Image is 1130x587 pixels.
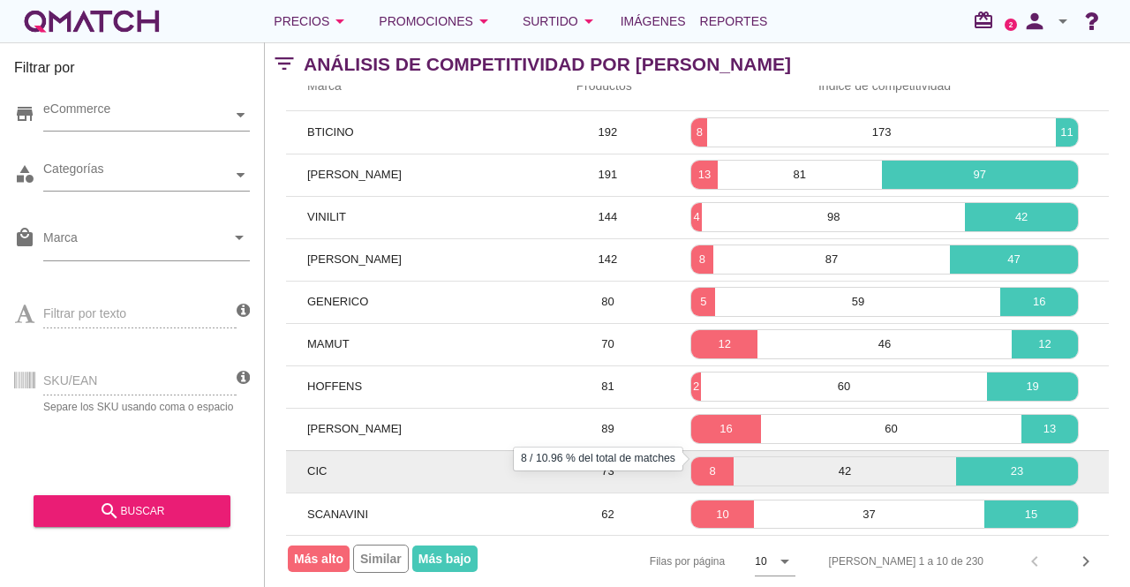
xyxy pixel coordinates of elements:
i: person [1017,9,1052,34]
p: 37 [754,506,984,523]
td: 70 [555,323,660,365]
button: Promociones [365,4,508,39]
td: 142 [555,238,660,281]
button: Surtido [508,4,614,39]
td: 80 [555,281,660,323]
a: 2 [1005,19,1017,31]
i: arrow_drop_down [473,11,494,32]
td: 62 [555,493,660,535]
p: 19 [987,378,1078,395]
td: 144 [555,196,660,238]
p: 60 [701,378,987,395]
p: 4 [691,208,702,226]
p: 23 [956,463,1078,480]
span: Imágenes [621,11,686,32]
div: Promociones [379,11,494,32]
p: 46 [757,335,1012,353]
p: 12 [1012,335,1078,353]
span: Reportes [700,11,768,32]
p: 12 [691,335,757,353]
i: search [99,500,120,522]
i: store [14,103,35,124]
i: arrow_drop_down [578,11,599,32]
span: VINILIT [307,210,346,223]
button: Precios [260,4,365,39]
p: 8 [691,124,707,141]
p: 5 [691,293,715,311]
p: 16 [691,420,761,438]
span: [PERSON_NAME] [307,168,402,181]
td: 89 [555,408,660,450]
i: local_mall [14,227,35,248]
a: white-qmatch-logo [21,4,162,39]
th: Índice de competitividad: Not sorted. [660,62,1109,111]
span: [PERSON_NAME] [307,252,402,266]
td: 81 [555,365,660,408]
span: HOFFENS [307,380,362,393]
text: 2 [1009,20,1013,28]
p: 8 [691,463,734,480]
span: CIC [307,464,327,478]
p: 81 [718,166,882,184]
p: 10 [691,506,754,523]
i: redeem [973,10,1001,31]
div: Filas por página [473,536,795,587]
span: Similar [353,545,409,573]
div: 10 [755,553,766,569]
p: 60 [761,420,1021,438]
button: Next page [1070,546,1102,577]
p: 13 [691,166,718,184]
span: Más alto [288,546,350,572]
span: [PERSON_NAME] [307,422,402,435]
a: Reportes [693,4,775,39]
h3: Filtrar por [14,57,250,86]
p: 15 [984,506,1078,523]
p: 87 [713,251,950,268]
td: 192 [555,111,660,154]
i: arrow_drop_down [229,227,250,248]
h2: Análisis de competitividad por [PERSON_NAME] [304,50,791,79]
p: 42 [965,208,1078,226]
p: 8 [691,251,713,268]
span: Más bajo [412,546,478,572]
i: arrow_drop_down [1052,11,1073,32]
span: SCANAVINI [307,508,368,521]
th: Marca: Not sorted. [286,62,555,111]
div: [PERSON_NAME] 1 a 10 de 230 [829,553,983,569]
p: 47 [950,251,1078,268]
span: BTICINO [307,125,354,139]
a: Imágenes [614,4,693,39]
td: 191 [555,154,660,196]
span: GENERICO [307,295,368,308]
p: 97 [882,166,1078,184]
th: Productos: Not sorted. [555,62,660,111]
td: 73 [555,450,660,493]
p: 173 [707,124,1056,141]
p: 42 [734,463,956,480]
p: 2 [691,378,701,395]
i: arrow_drop_down [329,11,350,32]
p: 13 [1021,420,1078,438]
button: buscar [34,495,230,527]
i: category [14,163,35,184]
i: chevron_right [1075,551,1096,572]
span: MAMUT [307,337,350,350]
div: Surtido [523,11,599,32]
i: arrow_drop_down [774,551,795,572]
p: 59 [715,293,1000,311]
p: 16 [1000,293,1078,311]
div: Precios [274,11,350,32]
p: 11 [1056,124,1078,141]
p: 98 [702,208,965,226]
div: buscar [48,500,216,522]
